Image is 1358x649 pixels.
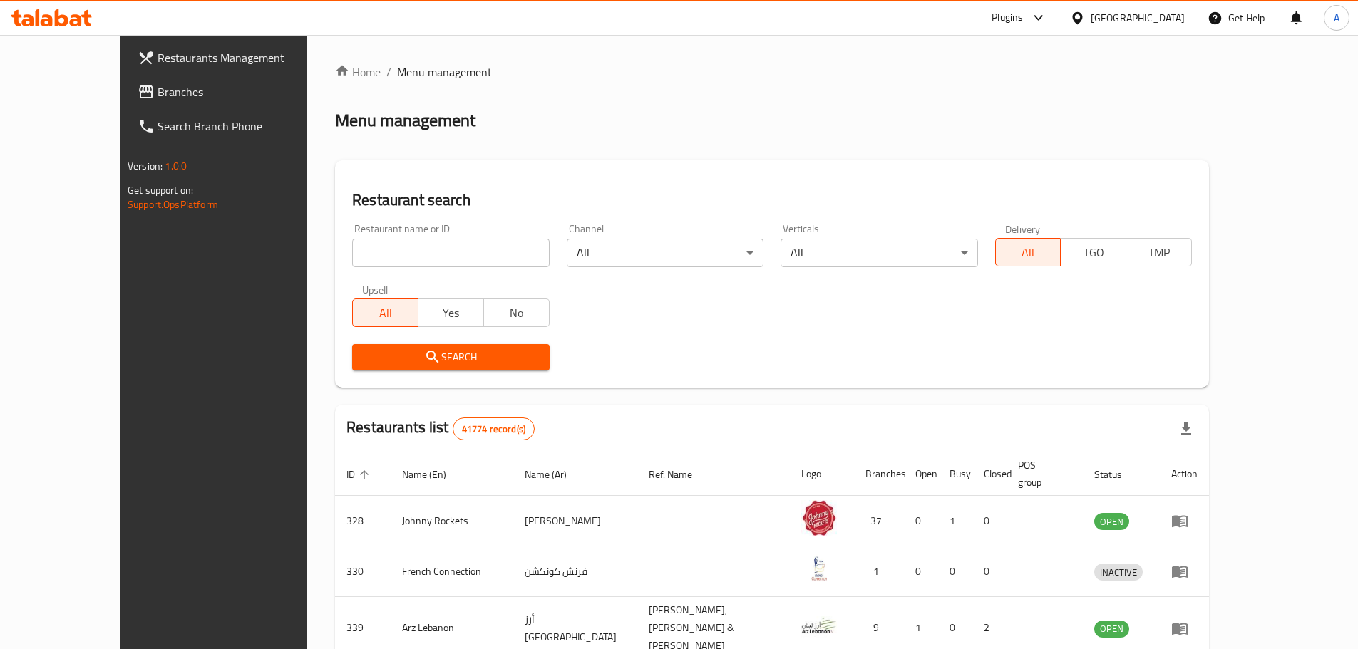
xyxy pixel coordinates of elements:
div: Menu [1171,620,1198,637]
a: Branches [126,75,347,109]
div: OPEN [1094,621,1129,638]
th: Action [1160,452,1209,496]
div: Export file [1169,412,1203,446]
nav: breadcrumb [335,63,1209,81]
button: Yes [418,298,484,327]
span: INACTIVE [1094,564,1143,581]
h2: Restaurants list [346,417,535,440]
h2: Menu management [335,109,475,132]
td: 37 [854,496,904,546]
img: French Connection [801,551,837,586]
div: All [781,239,977,267]
span: A [1334,10,1339,26]
button: TGO [1060,238,1126,266]
td: 1 [938,496,972,546]
td: 0 [972,546,1007,597]
td: French Connection [391,546,513,597]
th: Closed [972,452,1007,496]
span: OPEN [1094,514,1129,530]
th: Open [904,452,938,496]
span: Status [1094,466,1141,483]
td: 328 [335,496,391,546]
td: Johnny Rockets [391,496,513,546]
td: 0 [904,496,938,546]
span: Ref. Name [649,466,711,483]
div: Menu [1171,563,1198,580]
label: Delivery [1005,224,1041,234]
input: Search for restaurant name or ID.. [352,239,549,267]
label: Upsell [362,284,389,294]
div: INACTIVE [1094,564,1143,581]
button: TMP [1126,238,1192,266]
button: No [483,298,550,327]
div: Total records count [453,417,535,440]
span: Restaurants Management [158,49,336,66]
div: Menu [1171,512,1198,529]
span: OPEN [1094,621,1129,637]
span: Name (Ar) [525,466,585,483]
span: Name (En) [402,466,465,483]
td: 1 [854,546,904,597]
th: Branches [854,452,904,496]
div: All [567,239,763,267]
span: All [1002,242,1056,263]
td: [PERSON_NAME] [513,496,637,546]
span: Yes [424,303,478,323]
div: [GEOGRAPHIC_DATA] [1091,10,1185,26]
td: 0 [904,546,938,597]
button: All [352,298,418,327]
button: Search [352,344,549,370]
img: Arz Lebanon [801,608,837,643]
a: Restaurants Management [126,41,347,75]
span: All [359,303,413,323]
h2: Restaurant search [352,189,1192,211]
span: Menu management [397,63,492,81]
span: POS group [1018,457,1066,491]
img: Johnny Rockets [801,500,837,536]
a: Search Branch Phone [126,109,347,143]
div: Plugins [992,9,1023,26]
td: 0 [938,546,972,597]
span: TMP [1132,242,1186,263]
span: 41774 record(s) [453,422,534,436]
li: / [386,63,391,81]
span: Branches [158,83,336,100]
span: Search [364,348,537,366]
td: فرنش كونكشن [513,546,637,597]
a: Home [335,63,381,81]
span: Version: [128,157,163,175]
span: Search Branch Phone [158,118,336,135]
button: All [995,238,1061,266]
span: ID [346,466,374,483]
span: No [490,303,544,323]
span: Get support on: [128,181,193,199]
td: 0 [972,496,1007,546]
th: Logo [790,452,854,496]
div: OPEN [1094,513,1129,530]
th: Busy [938,452,972,496]
a: Support.OpsPlatform [128,195,218,214]
span: TGO [1066,242,1121,263]
span: 1.0.0 [165,157,187,175]
td: 330 [335,546,391,597]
